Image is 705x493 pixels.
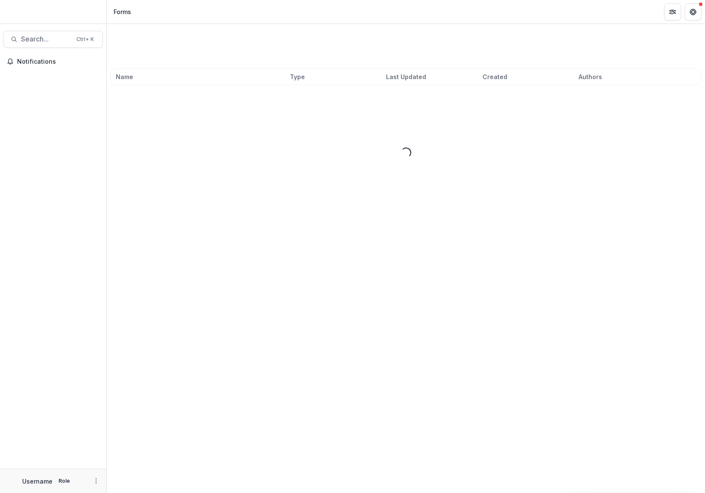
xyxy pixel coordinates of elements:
p: Username [22,477,53,486]
button: Search... [3,31,103,48]
div: Ctrl + K [75,35,96,44]
span: Last Updated [386,72,426,81]
button: More [91,476,101,486]
nav: breadcrumb [110,6,135,18]
button: Notifications [3,55,103,68]
button: Get Help [685,3,702,21]
span: Authors [579,72,602,81]
span: Search... [21,35,71,43]
span: Type [290,72,305,81]
span: Created [483,72,507,81]
button: Partners [664,3,681,21]
div: Forms [114,7,131,16]
span: Notifications [17,58,99,65]
span: Name [116,72,133,81]
p: Role [56,477,73,485]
